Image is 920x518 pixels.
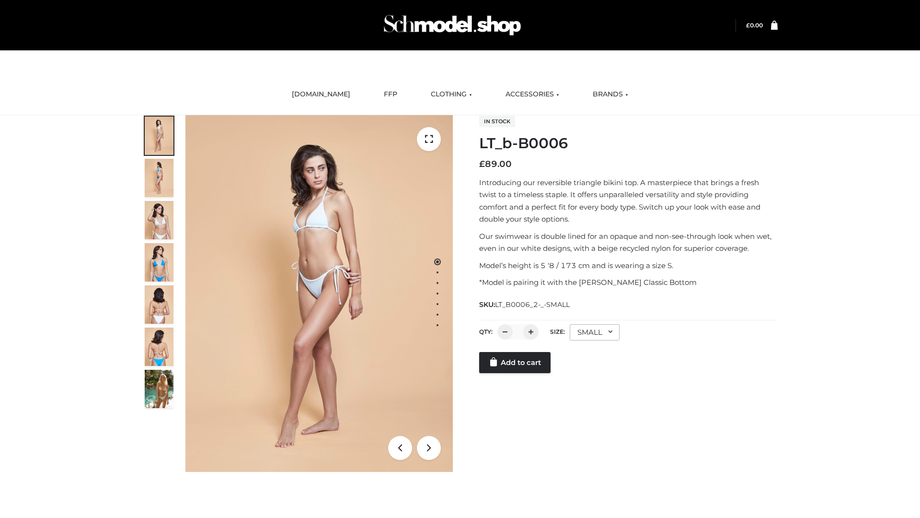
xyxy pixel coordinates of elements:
a: ACCESSORIES [498,84,566,105]
img: ArielClassicBikiniTop_CloudNine_AzureSky_OW114ECO_1 [185,115,453,472]
h1: LT_b-B0006 [479,135,778,152]
img: ArielClassicBikiniTop_CloudNine_AzureSky_OW114ECO_7-scaled.jpg [145,285,173,324]
img: Arieltop_CloudNine_AzureSky2.jpg [145,370,173,408]
img: Schmodel Admin 964 [380,6,524,44]
label: QTY: [479,328,493,335]
bdi: 0.00 [746,22,763,29]
p: Model’s height is 5 ‘8 / 173 cm and is wearing a size S. [479,259,778,272]
bdi: 89.00 [479,159,512,169]
span: LT_B0006_2-_-SMALL [495,300,570,309]
a: Add to cart [479,352,551,373]
span: SKU: [479,299,571,310]
a: FFP [377,84,404,105]
p: Introducing our reversible triangle bikini top. A masterpiece that brings a fresh twist to a time... [479,177,778,225]
a: £0.00 [746,22,763,29]
a: BRANDS [586,84,635,105]
img: ArielClassicBikiniTop_CloudNine_AzureSky_OW114ECO_3-scaled.jpg [145,201,173,239]
a: [DOMAIN_NAME] [285,84,357,105]
img: ArielClassicBikiniTop_CloudNine_AzureSky_OW114ECO_4-scaled.jpg [145,243,173,282]
span: In stock [479,116,515,127]
span: £ [479,159,485,169]
span: £ [746,22,750,29]
p: Our swimwear is double lined for an opaque and non-see-through look when wet, even in our white d... [479,230,778,255]
img: ArielClassicBikiniTop_CloudNine_AzureSky_OW114ECO_8-scaled.jpg [145,328,173,366]
a: CLOTHING [424,84,479,105]
img: ArielClassicBikiniTop_CloudNine_AzureSky_OW114ECO_1-scaled.jpg [145,117,173,155]
div: SMALL [570,324,620,341]
label: Size: [550,328,565,335]
img: ArielClassicBikiniTop_CloudNine_AzureSky_OW114ECO_2-scaled.jpg [145,159,173,197]
p: *Model is pairing it with the [PERSON_NAME] Classic Bottom [479,276,778,289]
